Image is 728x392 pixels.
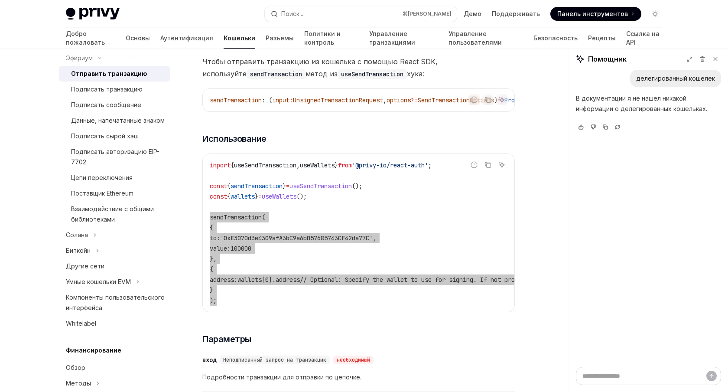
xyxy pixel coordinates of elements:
[383,96,387,104] span: ,
[492,10,540,17] font: Поддерживать
[304,28,359,49] a: Политики и контроль
[403,10,408,17] font: ⌘
[71,189,133,197] font: Поставщик Ethereum
[71,174,133,181] font: Цепи переключения
[59,258,170,274] a: Другие сети
[557,10,628,17] font: Панель инструментов
[202,356,216,364] font: вход
[66,364,85,371] font: Обзор
[71,70,147,77] font: Отправить транзакцию
[262,213,265,221] span: (
[231,182,283,190] span: sendTransaction
[373,234,376,242] span: ,
[59,376,170,391] button: Переключить раздел «Методы»
[59,128,170,144] a: Подписать сырой хэш
[265,276,269,284] span: 0
[335,161,338,169] span: }
[59,290,170,316] a: Компоненты пользовательского интерфейса
[66,294,165,311] font: Компоненты пользовательского интерфейса
[338,69,407,79] code: useSendTransaction
[71,101,141,108] font: Подписать сообщение
[387,96,411,104] span: options
[266,28,294,49] a: Разъемы
[210,182,227,190] span: const
[59,201,170,227] a: Взаимодействие с общими библиотеками
[305,69,338,78] font: метод из
[255,193,258,200] span: }
[283,182,286,190] span: }
[66,247,91,254] font: Биткойн
[66,262,104,270] font: Другие сети
[224,28,255,49] a: Кошельки
[468,159,480,170] button: Сообщить о неверном коде
[59,316,170,331] a: Whitelabel
[210,193,227,200] span: const
[265,6,457,22] button: Открытый поиск
[210,234,220,242] span: to:
[59,97,170,113] a: Подписать сообщение
[59,113,170,128] a: Данные, напечатанные знаком
[464,10,481,17] font: Демо
[262,96,272,104] span: : (
[296,193,307,200] span: ();
[550,7,641,21] a: Панель инструментов
[588,28,616,49] a: Рецепты
[71,205,154,223] font: Взаимодействие с общими библиотеками
[468,94,480,105] button: Сообщить о неверном коде
[496,94,507,105] button: Спросите ИИ
[369,28,438,49] a: Управление транзакциями
[66,8,120,20] img: светлый логотип
[281,10,303,17] font: Поиск...
[588,55,627,63] font: Помощник
[276,276,300,284] span: address
[369,30,415,46] font: Управление транзакциями
[262,276,265,284] span: [
[224,34,255,42] font: Кошельки
[220,234,373,242] span: '0xE3070d3e4309afA3bC9a6b057685743CF42da77C'
[626,28,662,49] a: Ссылка на API
[71,148,159,166] font: Подписать авторизацию EIP-7702
[160,28,213,49] a: Аутентификация
[482,159,494,170] button: Скопировать содержимое из блока кода
[66,278,131,285] font: Умные кошельки EVM
[272,96,289,104] span: input
[66,346,121,354] font: Финансирование
[66,30,105,46] font: Добро пожаловать
[210,297,217,304] span: );
[289,96,293,104] span: :
[210,265,213,273] span: {
[612,123,623,131] button: Перезагрузить последний чат
[231,245,251,252] span: 100000
[71,117,165,124] font: Данные, напечатанные знаком
[66,320,96,327] font: Whitelabel
[59,227,170,243] button: Переключить раздел Солана
[210,213,262,221] span: sendTransaction
[496,159,507,170] button: Спросите ИИ
[210,224,213,232] span: {
[533,34,578,42] font: Безопасность
[59,170,170,186] a: Цепи переключения
[59,186,170,201] a: Поставщик Ethereum
[258,193,262,200] span: =
[576,95,707,112] font: В документации я не нашел никакой информации о делегированных кошельках.
[533,28,578,49] a: Безопасность
[626,30,660,46] font: Ссылка на API
[210,255,217,263] span: },
[428,161,432,169] span: ;
[234,161,296,169] span: useSendTransaction
[59,144,170,170] a: Подписать авторизацию EIP-7702
[231,193,255,200] span: wallets
[126,28,150,49] a: Основы
[492,10,540,18] a: Поддерживать
[407,69,424,78] font: хука:
[494,96,497,104] span: )
[482,94,494,105] button: Скопировать содержимое из блока кода
[202,134,266,144] font: Использование
[588,123,598,131] button: Оцените, что ответ был нехорошим.
[576,123,586,131] button: Оцените, что ответ был хорошим.
[296,161,300,169] span: ,
[202,57,438,78] font: Чтобы отправить транзакцию из кошелька с помощью React SDK, используйте
[210,245,231,252] span: value:
[411,96,418,104] span: ?:
[247,69,305,79] code: sendTransaction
